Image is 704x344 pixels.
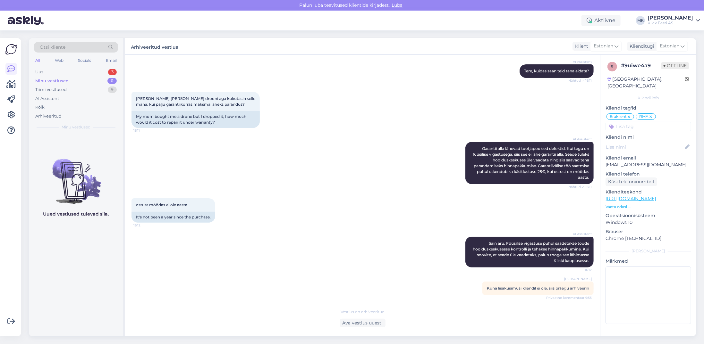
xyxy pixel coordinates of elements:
[606,235,691,242] p: Chrome [TECHNICAL_ID]
[568,137,592,142] span: AI Assistent
[606,134,691,141] p: Kliendi nimi
[35,95,59,102] div: AI Assistent
[606,189,691,195] p: Klienditeekond
[606,155,691,161] p: Kliendi email
[35,78,69,84] div: Minu vestlused
[131,111,260,128] div: My mom bought me a drone but I dropped it, how much would it cost to repair it under warranty?
[606,171,691,177] p: Kliendi telefon
[606,258,691,265] p: Märkmed
[606,219,691,226] p: Windows 10
[35,69,43,75] div: Uus
[648,15,700,26] a: [PERSON_NAME]Klick Eesti AS
[606,95,691,101] div: Kliendi info
[40,44,65,51] span: Otsi kliente
[606,122,691,131] input: Lisa tag
[606,161,691,168] p: [EMAIL_ADDRESS][DOMAIN_NAME]
[29,147,123,205] img: No chats
[661,62,689,69] span: Offline
[606,177,657,186] div: Küsi telefoninumbrit
[340,319,386,327] div: Ava vestlus uuesti
[341,309,385,315] span: Vestlus on arhiveeritud
[568,268,592,273] span: 16:12
[131,42,178,51] label: Arhiveeritud vestlus
[34,56,41,65] div: All
[606,105,691,111] p: Kliendi tag'id
[606,248,691,254] div: [PERSON_NAME]
[546,295,592,300] span: Privaatne kommentaar | 9:55
[473,146,590,180] span: Garantii alla lähevad tootjapoolsed defektid. Kui tegu on füüsilise vigastusega, siis see ei lähe...
[606,212,691,219] p: Operatsioonisüsteem
[610,115,627,119] span: Eraklient
[108,86,117,93] div: 9
[639,115,649,119] span: RMA
[568,59,592,64] span: AI Assistent
[131,212,215,223] div: It's not been a year since the purchase.
[568,184,592,189] span: Nähtud ✓ 16:11
[594,43,613,50] span: Estonian
[660,43,679,50] span: Estonian
[62,124,90,130] span: Minu vestlused
[581,15,621,26] div: Aktiivne
[568,232,592,236] span: AI Assistent
[43,211,109,217] p: Uued vestlused tulevad siia.
[105,56,118,65] div: Email
[606,196,656,201] a: [URL][DOMAIN_NAME]
[35,86,67,93] div: Tiimi vestlused
[568,78,592,83] span: Nähtud ✓ 16:11
[606,228,691,235] p: Brauser
[606,143,684,151] input: Lisa nimi
[611,64,614,69] span: 9
[487,286,589,291] span: Kuna lisaküsimusi kliendil ei ole, siis praegu arhiveerin
[136,96,256,107] span: [PERSON_NAME] [PERSON_NAME] drooni aga kukutasin selle maha, kui palju garantiikorras maksma lähe...
[108,69,117,75] div: 3
[54,56,65,65] div: Web
[607,76,685,89] div: [GEOGRAPHIC_DATA], [GEOGRAPHIC_DATA]
[390,2,405,8] span: Luba
[133,128,157,133] span: 16:11
[136,202,187,207] span: ostust möödas ei ole aasta
[621,62,661,70] div: # 9uiwe4a9
[573,43,588,50] div: Klient
[133,223,157,228] span: 16:12
[5,43,17,55] img: Askly Logo
[77,56,92,65] div: Socials
[473,241,590,263] span: Sain aru. Füüsilise vigastuse puhul saadetakse toode hoolduskeskusesse kontrolli ja tehakse hinna...
[606,204,691,210] p: Vaata edasi ...
[35,104,45,111] div: Kõik
[35,113,62,119] div: Arhiveeritud
[564,276,592,281] span: [PERSON_NAME]
[107,78,117,84] div: 0
[648,15,693,20] div: [PERSON_NAME]
[648,20,693,26] div: Klick Eesti AS
[636,16,645,25] div: MK
[524,69,589,73] span: Tere, kuidas saan teid täna aidata?
[627,43,654,50] div: Klienditugi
